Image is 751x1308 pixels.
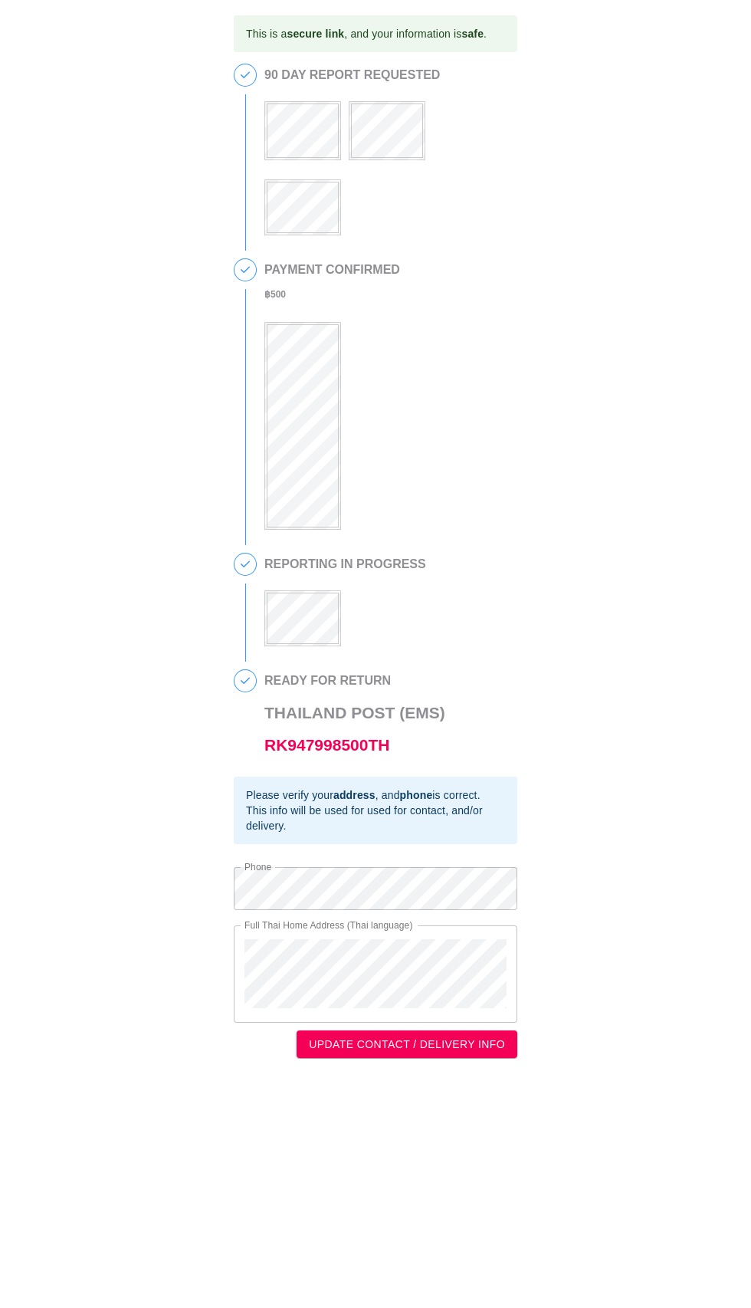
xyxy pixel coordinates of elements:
h2: PAYMENT CONFIRMED [264,263,400,277]
h2: READY FOR RETURN [264,674,445,688]
h2: 90 DAY REPORT REQUESTED [264,68,510,82]
span: 4 [234,670,256,692]
h2: REPORTING IN PROGRESS [264,557,426,571]
b: secure link [287,28,344,40]
span: UPDATE CONTACT / DELIVERY INFO [309,1035,505,1054]
a: RK947998500TH [264,736,389,754]
b: address [333,789,375,801]
div: Please verify your , and is correct. [246,787,505,803]
b: safe [461,28,484,40]
span: 2 [234,259,256,281]
b: ฿ 500 [264,289,286,300]
b: phone [400,789,433,801]
div: This is a , and your information is . [246,20,487,48]
span: 1 [234,64,256,86]
span: 3 [234,554,256,575]
h3: Thailand Post (EMS) [264,697,445,761]
button: UPDATE CONTACT / DELIVERY INFO [297,1030,517,1059]
div: This info will be used for used for contact, and/or delivery. [246,803,505,833]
